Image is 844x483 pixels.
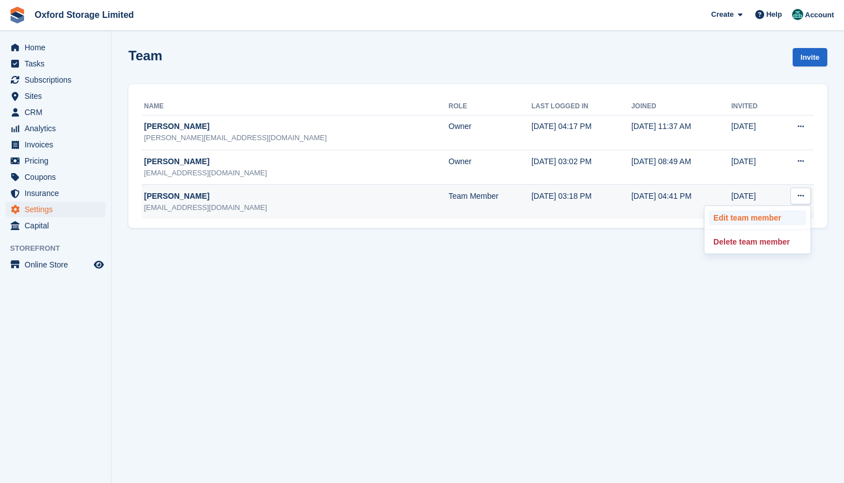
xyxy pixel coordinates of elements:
[25,121,92,136] span: Analytics
[709,211,806,225] a: Edit team member
[793,48,827,66] a: Invite
[25,56,92,71] span: Tasks
[449,115,531,150] td: Owner
[766,9,782,20] span: Help
[631,150,731,184] td: [DATE] 08:49 AM
[6,121,106,136] a: menu
[6,185,106,201] a: menu
[531,184,631,219] td: [DATE] 03:18 PM
[731,115,775,150] td: [DATE]
[711,9,733,20] span: Create
[25,218,92,233] span: Capital
[631,98,731,116] th: Joined
[144,121,449,132] div: [PERSON_NAME]
[449,184,531,219] td: Team Member
[731,150,775,184] td: [DATE]
[731,98,775,116] th: Invited
[709,235,806,249] a: Delete team member
[6,104,106,120] a: menu
[25,153,92,169] span: Pricing
[144,132,449,144] div: [PERSON_NAME][EMAIL_ADDRESS][DOMAIN_NAME]
[449,150,531,184] td: Owner
[631,184,731,219] td: [DATE] 04:41 PM
[6,56,106,71] a: menu
[144,168,449,179] div: [EMAIL_ADDRESS][DOMAIN_NAME]
[25,257,92,272] span: Online Store
[531,115,631,150] td: [DATE] 04:17 PM
[144,190,449,202] div: [PERSON_NAME]
[25,88,92,104] span: Sites
[731,184,775,219] td: [DATE]
[25,169,92,185] span: Coupons
[631,115,731,150] td: [DATE] 11:37 AM
[25,202,92,217] span: Settings
[25,72,92,88] span: Subscriptions
[92,258,106,271] a: Preview store
[6,40,106,55] a: menu
[25,104,92,120] span: CRM
[142,98,449,116] th: Name
[792,9,803,20] img: Ian Baldwin
[25,137,92,152] span: Invoices
[6,88,106,104] a: menu
[531,98,631,116] th: Last logged in
[449,98,531,116] th: Role
[6,137,106,152] a: menu
[6,169,106,185] a: menu
[25,185,92,201] span: Insurance
[144,156,449,168] div: [PERSON_NAME]
[128,48,162,63] h1: Team
[805,9,834,21] span: Account
[531,150,631,184] td: [DATE] 03:02 PM
[144,202,449,213] div: [EMAIL_ADDRESS][DOMAIN_NAME]
[6,218,106,233] a: menu
[6,202,106,217] a: menu
[30,6,138,24] a: Oxford Storage Limited
[9,7,26,23] img: stora-icon-8386f47178a22dfd0bd8f6a31ec36ba5ce8667c1dd55bd0f319d3a0aa187defe.svg
[6,153,106,169] a: menu
[25,40,92,55] span: Home
[10,243,111,254] span: Storefront
[6,257,106,272] a: menu
[6,72,106,88] a: menu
